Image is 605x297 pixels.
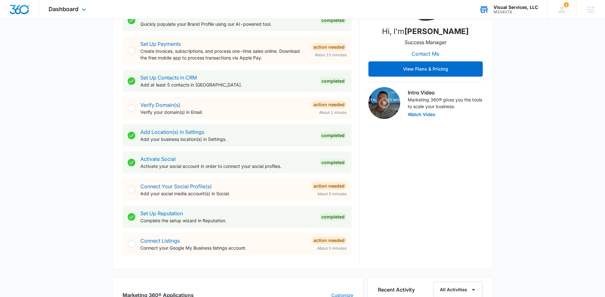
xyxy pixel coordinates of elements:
[319,77,346,85] div: Completed
[312,101,346,108] div: Action Needed
[140,217,314,224] p: Complete the setup wizard in Reputation.
[140,74,197,81] a: Set Up Contacts in CRM
[140,190,306,197] p: Add your social media account(s) in Social.
[494,10,538,14] div: account id
[319,159,346,166] div: Completed
[408,89,483,96] h3: Intro Video
[49,6,78,12] span: Dashboard
[404,27,469,36] strong: [PERSON_NAME]
[564,2,569,7] div: notifications count
[319,17,346,24] div: Completed
[368,61,483,77] button: View Plans & Pricing
[494,5,538,10] div: account name
[312,237,346,244] div: Action Needed
[140,183,212,190] a: Connect Your Social Profile(s)
[140,102,180,108] a: Verify Domain(s)
[140,245,306,251] p: Connect your Google My Business listings account.
[140,136,314,142] p: Add your business location(s) in Settings.
[312,43,346,51] div: Action Needed
[319,213,346,221] div: Completed
[382,26,469,37] p: Hi, I'm
[319,110,346,115] span: About 1 minute
[140,21,314,27] p: Quickly populate your Brand Profile using our AI-powered tool.
[140,163,314,169] p: Activate your social account in order to connect your social profiles.
[140,48,306,61] p: Create invoices, subscriptions, and process one-time sales online. Download the free mobile app t...
[312,182,346,190] div: Action Needed
[140,210,183,217] a: Set Up Reputation
[368,87,400,119] img: Intro Video
[140,81,314,88] p: Add at least 5 contacts in [GEOGRAPHIC_DATA].
[405,38,447,46] p: Success Manager
[140,238,180,244] a: Connect Listings
[317,191,346,197] span: About 5 minutes
[564,2,569,7] span: 1
[140,109,306,115] p: Verify your domain(s) in Email.
[408,112,435,117] button: Watch Video
[315,52,346,58] span: About 15 minutes
[408,96,483,110] p: Marketing 360® gives you the tools to scale your business.
[319,132,346,139] div: Completed
[405,46,446,61] button: Contact Me
[140,41,181,47] a: Set Up Payments
[140,156,176,162] a: Activate Social
[378,286,415,294] h6: Recent Activity
[317,245,346,251] span: About 5 minutes
[140,129,204,135] a: Add Location(s) in Settings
